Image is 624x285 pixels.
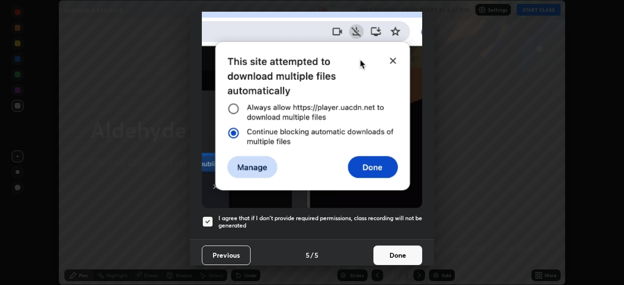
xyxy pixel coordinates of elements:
h5: I agree that if I don't provide required permissions, class recording will not be generated [218,214,422,229]
h4: / [311,250,313,260]
button: Done [373,246,422,265]
h4: 5 [314,250,318,260]
h4: 5 [306,250,310,260]
button: Previous [202,246,251,265]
